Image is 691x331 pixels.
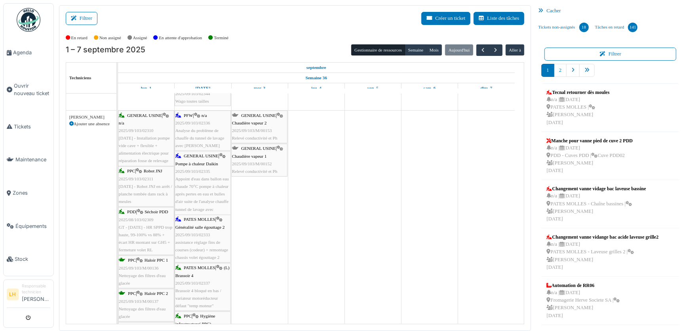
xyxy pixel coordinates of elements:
[175,281,210,286] span: 2025/09/103/02337
[69,121,113,127] div: Ajouter une absence
[579,23,589,32] div: 18
[145,258,168,263] span: Haloir PPC 1
[119,266,159,271] span: 2025/09/103/M/00136
[127,113,162,118] span: GENERAL USINE
[119,112,173,165] div: |
[69,75,91,80] span: Techniciens
[119,225,172,253] span: GT - [DATE] - HR SPPD trop haute, 99-100% vs 88% + écart HR montant sur GH5 + fermeture volet RL
[309,83,324,93] a: 4 septembre 2025
[232,145,287,176] div: |
[175,216,230,262] div: |
[139,83,154,93] a: 1 septembre 2025
[365,83,381,93] a: 5 septembre 2025
[184,113,193,118] span: PFW
[628,23,638,32] div: 141
[546,137,632,144] div: Manche pour vanne pied de cuve 2 PDD
[175,240,228,260] span: assistance réglage fins de courses (codeur) + remontage chassis volet égouttage 2
[66,45,145,55] h2: 1 – 7 septembre 2025
[13,189,50,197] span: Zones
[184,217,215,222] span: PATES MOLLES
[4,69,53,110] a: Ouvrir nouveau ticket
[4,143,53,176] a: Maintenance
[14,82,50,97] span: Ouvrir nouveau ticket
[304,73,329,83] a: Semaine 36
[119,209,173,254] div: |
[175,289,221,308] span: Brassoir 4 bloqué en bas / variateur motoréducteur défaut "temp moteur"
[232,162,272,166] span: 2025/09/103/M/00152
[99,34,121,41] label: Non assigné
[305,63,328,73] a: 1 septembre 2025
[175,91,210,96] span: 2025/09/103/02344
[489,44,502,56] button: Suivant
[145,291,168,296] span: Haloir PPC 2
[128,258,136,263] span: PPC
[119,307,166,319] span: Nettoyage des filtres d'eau glacée
[476,44,489,56] button: Précédent
[546,144,632,175] div: n/a | [DATE] PDD - Cuves PDD | Cuve PDD02 [PERSON_NAME] [DATE]
[184,154,219,159] span: GENERAL USINE
[127,210,136,214] span: PDD
[232,121,267,126] span: Chaudière vapeur 2
[546,89,609,96] div: Tecnal retourner dès moules
[4,243,53,276] a: Stock
[175,82,230,105] div: |
[175,162,218,166] span: Pompe à chaleur Daikin
[544,48,676,61] button: Filtrer
[546,96,609,126] div: n/a | [DATE] PATES MOLLES | [PERSON_NAME] [DATE]
[184,266,215,270] span: PATES MOLLES
[175,177,229,220] span: Appoint d'eau dans ballon eau chaude 70°C pompe à chaleur après pertes en eau et bulles d'air sui...
[4,176,53,210] a: Zones
[119,121,124,126] span: n/a
[232,112,287,142] div: |
[479,83,495,93] a: 7 septembre 2025
[422,83,438,93] a: 6 septembre 2025
[232,128,272,133] span: 2025/09/103/M/00153
[445,44,473,55] button: Aujourd'hui
[66,12,97,25] button: Filtrer
[544,183,648,225] a: Changement vanne vidage bac laveuse bassine n/a |[DATE] PATES MOLLES - Chaîne bassines | [PERSON_...
[546,289,620,320] div: n/a | [DATE] Fromagerie Herve Societe SA | [PERSON_NAME] [DATE]
[4,110,53,143] a: Tickets
[7,289,19,300] li: LH
[241,146,276,151] span: GENERAL USINE
[175,314,215,326] span: Hygiène infrastructure( PPC)
[554,64,567,77] a: 2
[119,168,173,206] div: |
[175,225,225,230] span: Généralité salle égouttage 2
[145,210,168,214] span: Séchoir PDD
[22,283,50,306] li: [PERSON_NAME]
[541,64,680,83] nav: pager
[232,136,278,141] span: Relevé conductivité et Ph
[546,241,659,271] div: n/a | [DATE] PATES MOLLES - Laveuse grilles 2 | [PERSON_NAME] [DATE]
[128,291,136,296] span: PPC
[214,34,228,41] label: Terminé
[241,113,276,118] span: GENERAL USINE
[175,264,230,310] div: |
[71,34,88,41] label: En retard
[22,283,50,295] div: Responsable technicien
[119,299,159,304] span: 2025/09/103/M/00137
[69,114,113,121] div: [PERSON_NAME]
[541,64,554,77] a: 1
[175,121,210,126] span: 2025/09/103/02336
[119,257,173,287] div: |
[506,44,524,55] button: Aller à
[175,112,230,150] div: |
[119,136,170,164] span: [DATE] - Installation pompe vide cave + flexible + alimentation électrique pour réparation fosse ...
[133,34,147,41] label: Assigné
[13,49,50,56] span: Agenda
[15,222,50,230] span: Équipements
[232,154,267,159] span: Chaudière vapeur 1
[17,8,40,32] img: Badge_color-CXgf-gQk.svg
[546,233,659,241] div: Changement vanne vidange bac acide laveuse grille2
[535,5,686,17] div: Cacher
[421,12,470,25] button: Créer un ticket
[194,83,213,93] a: 2 septembre 2025
[175,153,230,221] div: |
[474,12,524,25] button: Liste des tâches
[252,83,267,93] a: 3 septembre 2025
[544,280,622,321] a: Automation de RR06 n/a |[DATE] Fromagerie Herve Societe SA | [PERSON_NAME][DATE]
[14,123,50,130] span: Tickets
[15,156,50,163] span: Maintenance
